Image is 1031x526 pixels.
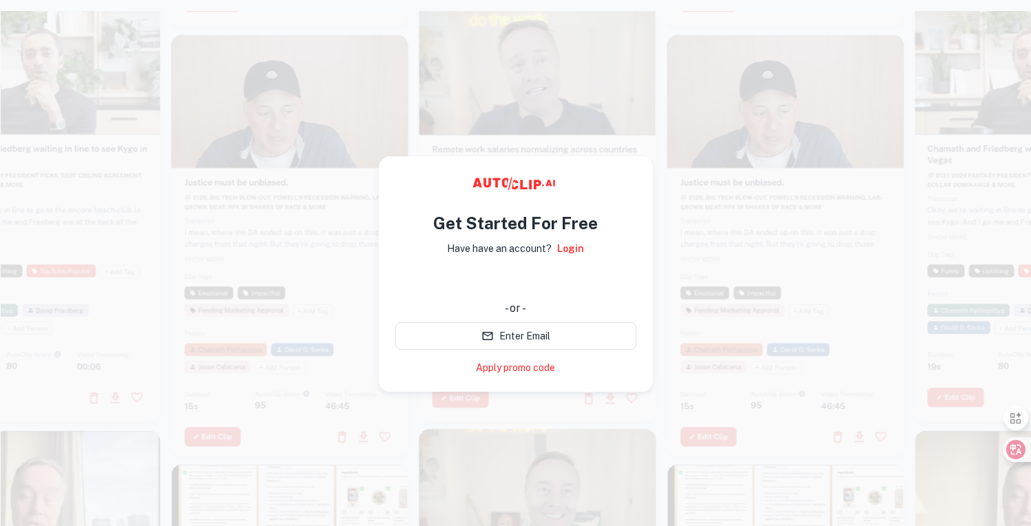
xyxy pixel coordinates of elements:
iframe: To enrich screen reader interactions, please activate Accessibility in Grammarly extension settings [388,266,643,296]
h4: Get Started For Free [433,211,598,235]
button: Enter Email [395,322,636,350]
a: Login [557,241,584,256]
a: Apply promo code [476,361,555,375]
div: - or - [395,300,636,317]
p: Have have an account? [447,241,552,256]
